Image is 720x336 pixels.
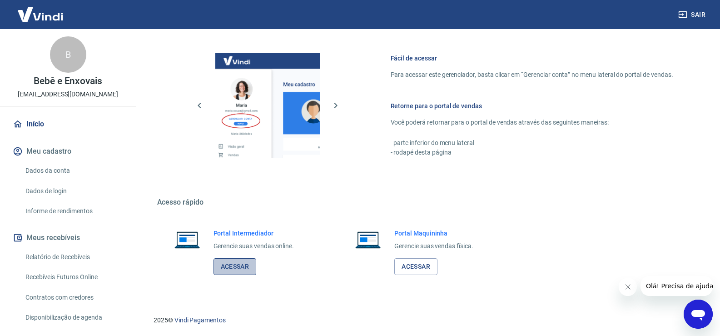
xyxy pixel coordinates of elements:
[5,6,76,14] span: Olá! Precisa de ajuda?
[157,198,695,207] h5: Acesso rápido
[391,148,673,157] p: - rodapé desta página
[619,278,637,296] iframe: Fechar mensagem
[391,118,673,127] p: Você poderá retornar para o portal de vendas através das seguintes maneiras:
[22,288,125,307] a: Contratos com credores
[22,202,125,221] a: Informe de rendimentos
[391,54,673,63] h6: Fácil de acessar
[391,138,673,148] p: - parte inferior do menu lateral
[215,53,320,158] img: Imagem da dashboard mostrando o botão de gerenciar conta na sidebar no lado esquerdo
[11,228,125,248] button: Meus recebíveis
[391,70,673,80] p: Para acessar este gerenciador, basta clicar em “Gerenciar conta” no menu lateral do portal de ven...
[11,141,125,161] button: Meu cadastro
[22,161,125,180] a: Dados da conta
[684,300,713,329] iframe: Botão para abrir a janela de mensagens
[394,258,437,275] a: Acessar
[641,276,713,296] iframe: Mensagem da empresa
[11,114,125,134] a: Início
[391,101,673,110] h6: Retorne para o portal de vendas
[18,90,118,99] p: [EMAIL_ADDRESS][DOMAIN_NAME]
[22,308,125,327] a: Disponibilização de agenda
[676,6,709,23] button: Sair
[154,316,698,325] p: 2025 ©
[394,241,473,251] p: Gerencie suas vendas física.
[22,182,125,201] a: Dados de login
[22,248,125,266] a: Relatório de Recebíveis
[394,229,473,238] h6: Portal Maquininha
[34,76,102,86] p: Bebê e Enxovais
[214,241,294,251] p: Gerencie suas vendas online.
[50,36,86,73] div: B
[22,268,125,286] a: Recebíveis Futuros Online
[214,258,257,275] a: Acessar
[214,229,294,238] h6: Portal Intermediador
[11,0,70,28] img: Vindi
[168,229,206,251] img: Imagem de um notebook aberto
[174,316,226,324] a: Vindi Pagamentos
[349,229,387,251] img: Imagem de um notebook aberto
